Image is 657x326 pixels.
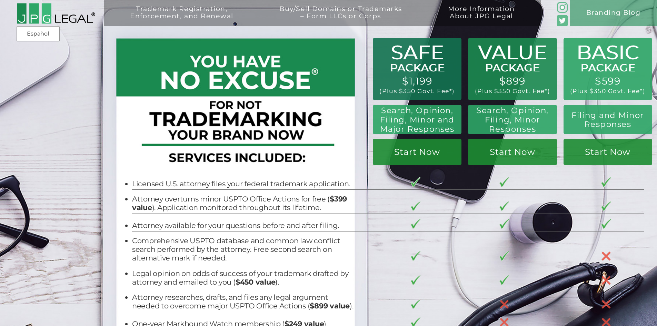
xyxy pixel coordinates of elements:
img: checkmark-border-3.png [411,299,421,309]
li: Attorney available for your questions before and after filing. [132,221,354,230]
h2: Filing and Minor Responses [569,111,647,129]
b: $450 value [236,278,276,286]
img: glyph-logo_May2016-green3-90.png [557,2,568,13]
li: Legal opinion on odds of success of your trademark drafted by attorney and emailed to you ( ). [132,269,354,287]
img: checkmark-border-3.png [499,201,509,211]
img: checkmark-border-3.png [411,219,421,229]
img: X-30-3.png [601,251,611,261]
li: Attorney overturns minor USPTO Office Actions for free ( ). Application monitored throughout its ... [132,195,354,212]
img: checkmark-border-3.png [499,275,509,285]
a: Trademark Registration,Enforcement, and Renewal [110,6,253,32]
img: X-30-3.png [601,299,611,309]
b: $399 value [132,195,347,212]
li: Licensed U.S. attorney files your federal trademark application. [132,180,354,188]
a: More InformationAbout JPG Legal [428,6,535,32]
img: checkmark-border-3.png [601,219,611,229]
li: Comprehensive USPTO database and common law conflict search performed by the attorney. Free secon... [132,237,354,262]
img: checkmark-border-3.png [601,201,611,211]
img: Twitter_Social_Icon_Rounded_Square_Color-mid-green3-90.png [557,15,568,26]
li: Attorney researches, drafts, and files any legal argument needed to overcome major USPTO Office A... [132,293,354,310]
h2: Search, Opinion, Filing, Minor and Major Responses [377,106,458,134]
a: Español [19,28,58,40]
img: checkmark-border-3.png [601,177,611,187]
img: checkmark-border-3.png [499,177,509,187]
img: checkmark-border-3.png [411,177,421,187]
img: checkmark-border-3.png [499,219,509,229]
img: checkmark-border-3.png [499,251,509,261]
a: Start Now [564,139,652,165]
a: Buy/Sell Domains or Trademarks– Form LLCs or Corps [260,6,422,32]
img: 2016-logo-black-letters-3-r.png [17,3,96,24]
b: $899 value [310,302,350,310]
a: Start Now [468,139,557,165]
a: Start Now [373,139,461,165]
img: X-30-3.png [601,275,611,285]
img: checkmark-border-3.png [411,275,421,285]
img: checkmark-border-3.png [411,201,421,211]
img: X-30-3.png [499,299,509,309]
img: checkmark-border-3.png [411,251,421,261]
h2: Search, Opinion, Filing, Minor Responses [474,106,552,134]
